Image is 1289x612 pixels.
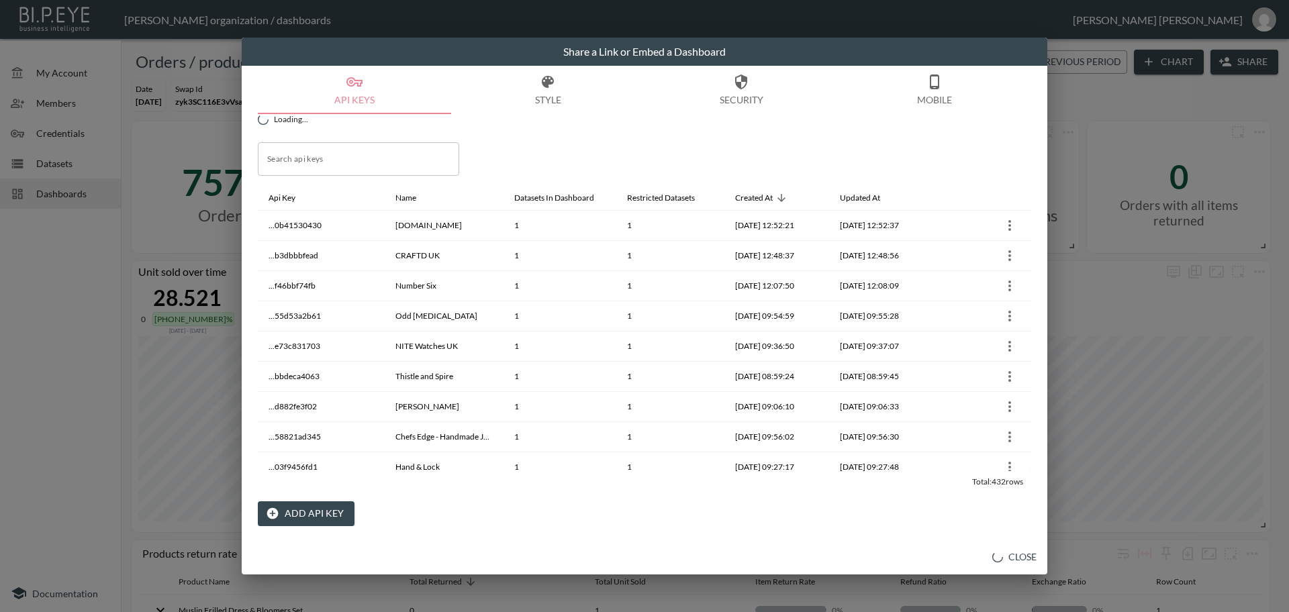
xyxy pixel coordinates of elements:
button: Security [644,66,838,114]
th: NITE Watches UK [385,331,503,362]
th: 2025-10-07, 12:48:37 [724,241,829,271]
div: Loading... [258,114,1031,125]
div: Updated At [840,190,880,206]
th: 1 [616,301,724,331]
div: Api Key [269,190,295,206]
th: 1 [616,362,724,392]
button: more [999,245,1020,266]
button: more [999,336,1020,357]
button: API Keys [258,66,451,114]
th: {"key":null,"ref":null,"props":{"row":{"id":"5ac0f8ae-a8f8-4ce7-86d4-3631fe0251f4","apiKey":"...f... [931,271,1031,301]
div: Datasets In Dashboard [514,190,594,206]
th: ...58821ad345 [258,422,385,452]
button: Mobile [838,66,1031,114]
th: 2025-10-07, 09:36:50 [724,331,829,362]
th: 1 [504,211,616,241]
th: ...e73c831703 [258,331,385,362]
th: ...bbdeca4063 [258,362,385,392]
button: Style [451,66,644,114]
th: 2025-10-01, 09:56:02 [724,422,829,452]
th: ...d882fe3f02 [258,392,385,422]
button: more [999,456,1020,478]
button: more [999,426,1020,448]
th: 1 [616,422,724,452]
th: 2025-10-07, 08:59:45 [829,362,931,392]
th: {"key":null,"ref":null,"props":{"row":{"id":"d7781be9-6e33-4c2d-9bf4-beffb92ec5b3","apiKey":"...e... [931,331,1031,362]
th: ...0b41530430 [258,211,385,241]
th: 1 [616,241,724,271]
th: {"key":null,"ref":null,"props":{"row":{"id":"751ccda6-9d19-4bc4-958f-33e2c49d8a60","apiKey":"...d... [931,392,1031,422]
th: Odd Muse [385,301,503,331]
th: {"key":null,"ref":null,"props":{"row":{"id":"6481f5f3-3d5b-4345-9070-1a76fceb1dc2","apiKey":"...b... [931,362,1031,392]
th: 1 [616,331,724,362]
th: 1 [504,392,616,422]
span: Name [395,190,434,206]
th: Thistle and Spire [385,362,503,392]
th: 1 [504,271,616,301]
th: 2025-10-02, 09:06:33 [829,392,931,422]
th: 2025-10-07, 12:52:21 [724,211,829,241]
th: {"key":null,"ref":null,"props":{"row":{"id":"f22d4cf6-0035-4e9a-a622-8b3b307143a5","apiKey":"...b... [931,241,1031,271]
th: Chefs Edge - Handmade Japanese Kitchen Knives [385,422,503,452]
th: 1 [616,211,724,241]
th: 2025-10-07, 09:54:59 [724,301,829,331]
th: 1 [504,301,616,331]
th: 2025-10-01, 09:27:48 [829,452,931,482]
span: Api Key [269,190,313,206]
span: Updated At [840,190,898,206]
th: 2025-10-02, 09:06:10 [724,392,829,422]
th: 1 [616,452,724,482]
th: 2025-10-07, 08:59:24 [724,362,829,392]
th: CRAFTD.com [385,211,503,241]
span: Datasets In Dashboard [514,190,612,206]
button: Add API Key [258,501,354,526]
th: 2025-10-01, 09:27:17 [724,452,829,482]
th: Hand & Lock [385,452,503,482]
th: 1 [616,271,724,301]
span: Created At [735,190,790,206]
th: 2025-10-07, 12:08:09 [829,271,931,301]
th: CRAFTD UK [385,241,503,271]
div: Restricted Datasets [627,190,695,206]
button: more [999,275,1020,297]
th: Number Six [385,271,503,301]
th: 1 [616,392,724,422]
span: Restricted Datasets [627,190,712,206]
button: more [999,396,1020,417]
th: 2025-10-07, 12:07:50 [724,271,829,301]
th: 1 [504,362,616,392]
th: {"key":null,"ref":null,"props":{"row":{"id":"ada2be61-c61a-4133-aa45-633fa4e180a9","apiKey":"...5... [931,301,1031,331]
th: {"key":null,"ref":null,"props":{"row":{"id":"7976755c-1fc3-4dd0-9fc2-0ce2832a594f","apiKey":"...0... [931,452,1031,482]
button: Close [987,545,1042,570]
button: more [999,305,1020,327]
h2: Share a Link or Embed a Dashboard [242,38,1047,66]
th: 1 [504,331,616,362]
div: Name [395,190,416,206]
th: 2025-10-07, 09:55:28 [829,301,931,331]
th: 1 [504,241,616,271]
th: 2025-10-07, 12:48:56 [829,241,931,271]
th: 2025-10-01, 09:56:30 [829,422,931,452]
th: 2025-10-07, 09:37:07 [829,331,931,362]
th: ...b3dbbbfead [258,241,385,271]
th: 1 [504,452,616,482]
th: Marfa Stance [385,392,503,422]
span: Total: 432 rows [972,476,1023,487]
th: {"key":null,"ref":null,"props":{"row":{"id":"1153d52e-39c9-4cd2-91a8-2942bebf2b0e","apiKey":"...5... [931,422,1031,452]
th: ...55d53a2b61 [258,301,385,331]
th: ...f46bbf74fb [258,271,385,301]
button: more [999,366,1020,387]
th: {"key":null,"ref":null,"props":{"row":{"id":"5e4be59e-2a11-4eac-b578-0d505ca907a0","apiKey":"...0... [931,211,1031,241]
th: ...03f9456fd1 [258,452,385,482]
th: 1 [504,422,616,452]
button: more [999,215,1020,236]
div: Created At [735,190,773,206]
th: 2025-10-07, 12:52:37 [829,211,931,241]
